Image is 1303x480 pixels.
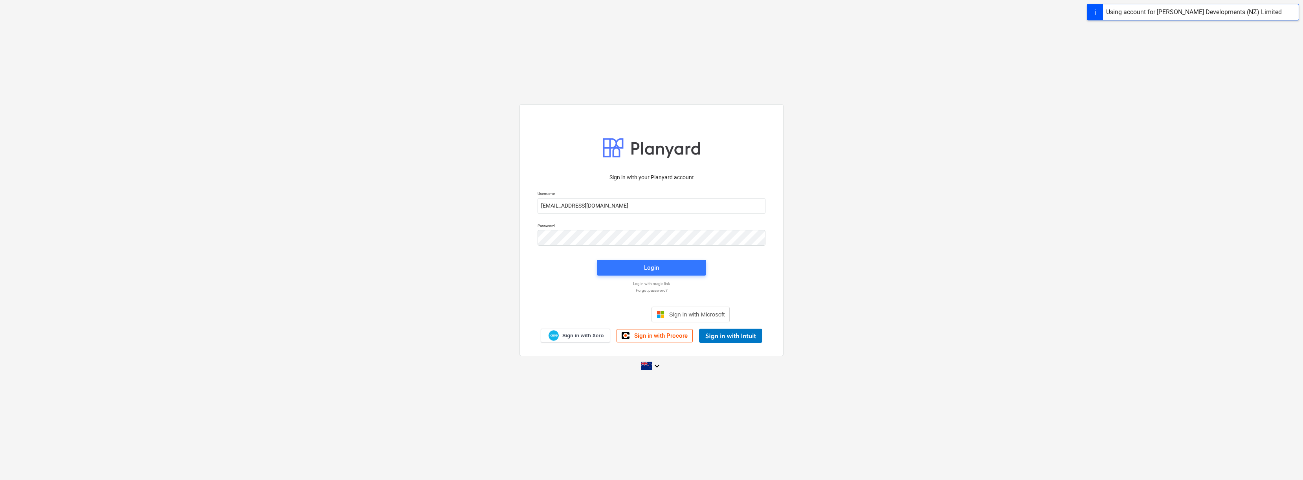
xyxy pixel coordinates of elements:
button: Login [597,260,706,276]
a: Sign in with Xero [541,329,611,342]
span: Sign in with Microsoft [669,311,725,318]
iframe: Sign in with Google Button [569,306,649,323]
div: Using account for [PERSON_NAME] Developments (NZ) Limited [1106,7,1282,17]
p: Sign in with your Planyard account [538,173,765,182]
img: Xero logo [549,330,559,341]
div: Login [644,263,659,273]
p: Password [538,223,765,230]
i: keyboard_arrow_down [652,361,662,371]
a: Sign in with Procore [617,329,693,342]
img: Microsoft logo [657,311,664,318]
input: Username [538,198,765,214]
span: Sign in with Xero [562,332,604,339]
p: Username [538,191,765,198]
a: Forgot password? [534,288,769,293]
a: Log in with magic link [534,281,769,286]
span: Sign in with Procore [634,332,688,339]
